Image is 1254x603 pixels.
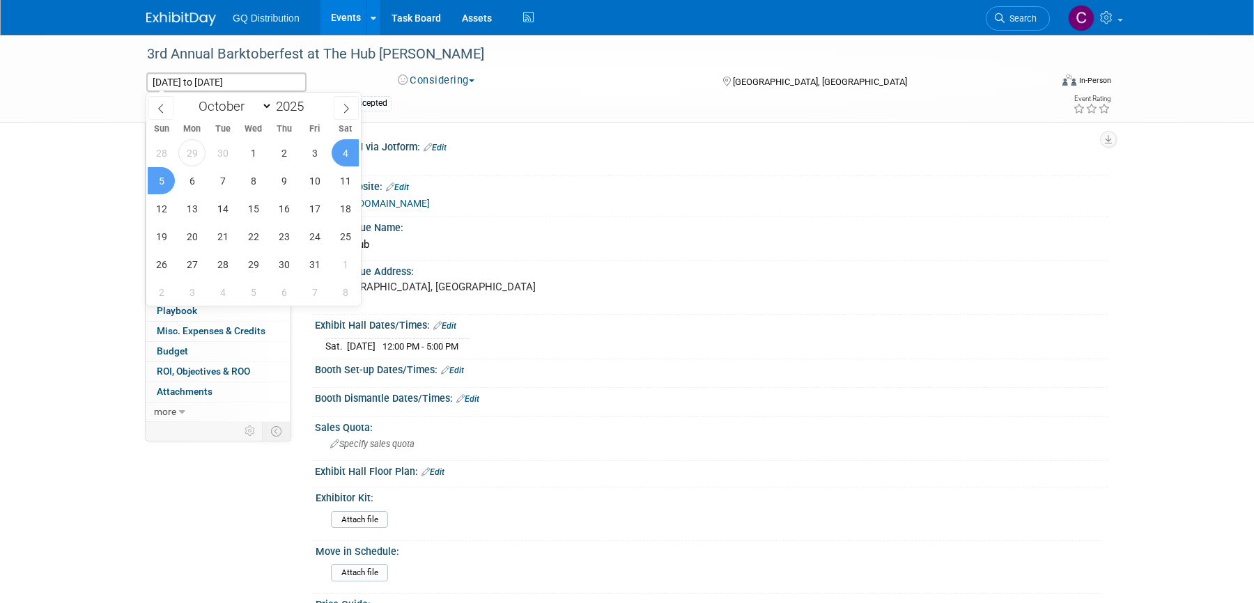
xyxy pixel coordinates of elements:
span: October 27, 2025 [178,251,206,278]
span: more [154,406,176,417]
input: Year [272,98,314,114]
span: Wed [238,125,269,134]
img: ExhibitDay [146,12,216,26]
span: October 18, 2025 [332,195,359,222]
span: October 15, 2025 [240,195,267,222]
a: Edit [441,366,464,375]
div: In-Person [1078,75,1111,86]
a: Misc. Expenses & Credits [146,322,291,341]
a: Edit [433,321,456,331]
div: BIB Accepted [333,96,392,111]
input: Event Start Date - End Date [146,72,307,92]
span: Playbook [157,305,197,316]
span: October 19, 2025 [148,223,175,250]
span: October 8, 2025 [240,167,267,194]
a: Sponsorships [146,262,291,281]
a: Attachments [146,382,291,402]
span: October 23, 2025 [270,223,297,250]
a: Edit [424,143,447,152]
a: Event Information [146,121,291,141]
a: Staff [146,162,291,181]
select: Month [192,97,272,115]
img: Carla Quiambao [1068,5,1094,31]
td: [DATE] [347,338,376,353]
a: Edit [421,467,444,477]
div: Event Format [968,72,1111,93]
div: Event Venue Address: [315,261,1108,279]
span: November 7, 2025 [301,279,328,306]
a: ROI, Objectives & ROO [146,362,291,382]
img: Format-Inperson.png [1062,75,1076,86]
a: Playbook [146,301,291,321]
span: GQ Distribution [233,13,300,24]
div: Event Website: [315,176,1108,194]
div: Exhibit Hall Floor Plan: [315,461,1108,479]
div: Booth Dismantle Dates/Times: [315,388,1108,406]
a: Edit [386,182,409,192]
span: October 5, 2025 [148,167,175,194]
a: Budget [146,342,291,361]
span: Budget [157,345,188,357]
div: Move in Schedule: [316,541,1101,558]
span: October 20, 2025 [178,223,206,250]
span: November 6, 2025 [270,279,297,306]
div: Sales Quota: [315,417,1108,434]
span: October 2, 2025 [270,139,297,166]
button: Considering [393,73,480,88]
span: ROI, Objectives & ROO [157,366,250,377]
span: October 12, 2025 [148,195,175,222]
div: Exhibitor Kit: [316,487,1101,505]
span: Thu [269,125,300,134]
span: November 1, 2025 [332,251,359,278]
span: November 3, 2025 [178,279,206,306]
div: 3rd Annual Barktoberfest at The Hub [PERSON_NAME] [142,42,1029,67]
span: October 9, 2025 [270,167,297,194]
a: Giveaways [146,221,291,241]
a: Edit [456,394,479,404]
span: October 4, 2025 [332,139,359,166]
span: October 6, 2025 [178,167,206,194]
span: October 1, 2025 [240,139,267,166]
span: September 29, 2025 [178,139,206,166]
span: October 28, 2025 [209,251,236,278]
span: Fri [300,125,330,134]
span: October 22, 2025 [240,223,267,250]
div: The Hub [325,234,1097,256]
span: September 28, 2025 [148,139,175,166]
span: October 14, 2025 [209,195,236,222]
span: October 13, 2025 [178,195,206,222]
td: Toggle Event Tabs [263,422,291,440]
span: October 21, 2025 [209,223,236,250]
a: Tasks [146,282,291,301]
span: Search [1005,13,1037,24]
span: October 10, 2025 [301,167,328,194]
span: October 29, 2025 [240,251,267,278]
span: November 5, 2025 [240,279,267,306]
a: more [146,402,291,422]
span: October 24, 2025 [301,223,328,250]
div: Booth Set-up Dates/Times: [315,359,1108,377]
span: Specify sales quota [330,439,415,449]
span: September 30, 2025 [209,139,236,166]
a: Travel Reservations [146,181,291,201]
span: November 8, 2025 [332,279,359,306]
span: October 3, 2025 [301,139,328,166]
span: October 16, 2025 [270,195,297,222]
span: November 4, 2025 [209,279,236,306]
a: Asset Reservations [146,201,291,221]
span: October 17, 2025 [301,195,328,222]
span: October 31, 2025 [301,251,328,278]
span: October 11, 2025 [332,167,359,194]
td: Sat. [325,338,347,353]
span: Misc. Expenses & Credits [157,325,265,336]
span: Sun [146,125,177,134]
span: Tue [208,125,238,134]
div: Exhibit Hall Dates/Times: [315,315,1108,333]
div: Event Rating [1073,95,1110,102]
td: Personalize Event Tab Strip [238,422,263,440]
div: Event Venue Name: [315,217,1108,235]
a: Shipments [146,242,291,261]
span: Mon [177,125,208,134]
a: Search [986,6,1050,31]
span: 12:00 PM - 5:00 PM [382,341,458,352]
